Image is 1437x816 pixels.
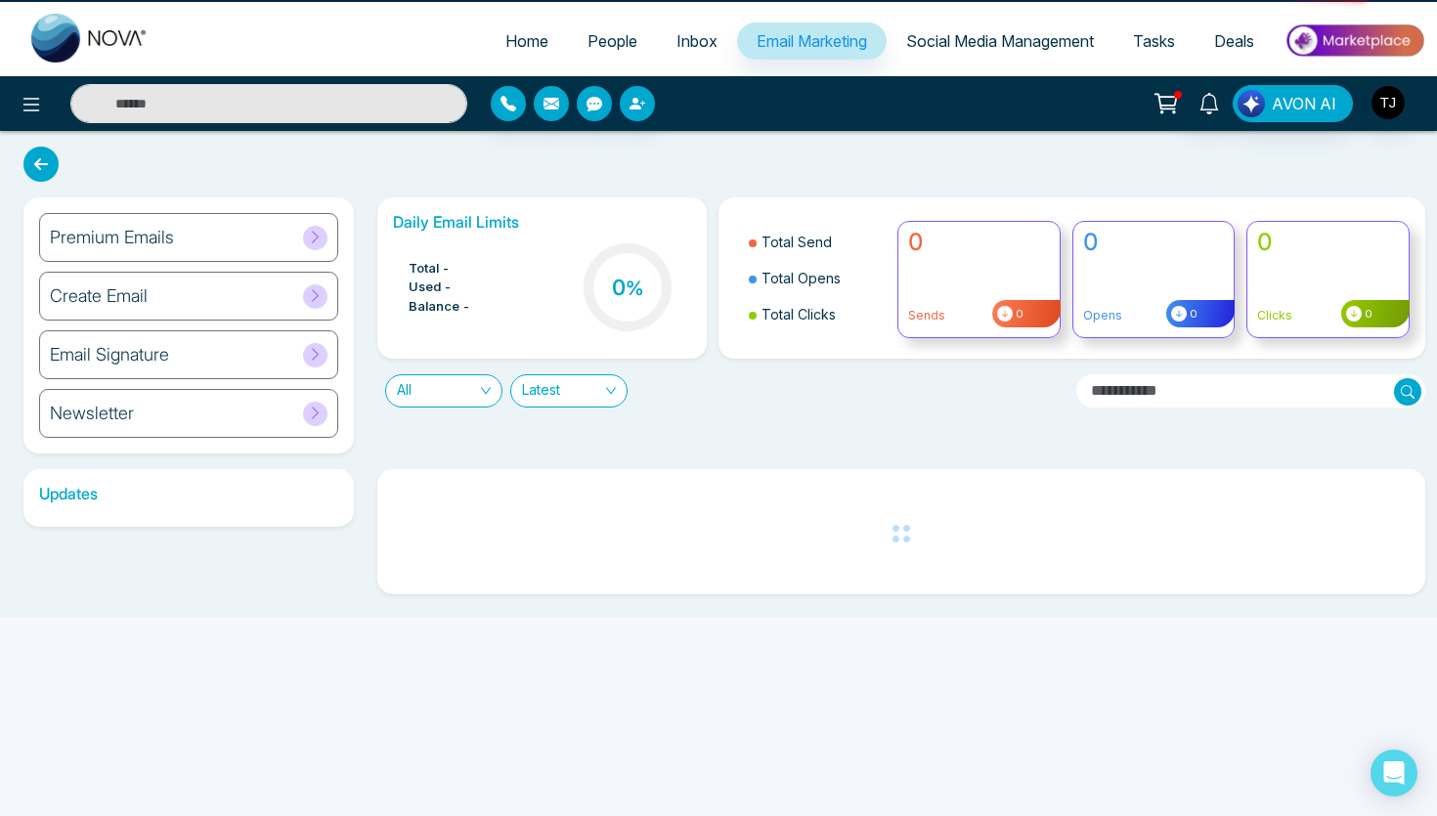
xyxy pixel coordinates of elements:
span: Home [505,31,548,51]
span: Inbox [676,31,718,51]
h6: Updates [23,485,354,503]
span: Total - [409,259,450,279]
p: Clicks [1257,307,1399,324]
span: 0 [1362,306,1372,322]
button: AVON AI [1233,85,1353,122]
span: Used - [409,278,452,297]
span: Email Marketing [757,31,867,51]
li: Total Clicks [749,296,886,332]
h3: 0 [612,275,644,300]
li: Total Send [749,224,886,260]
h6: Premium Emails [50,227,174,248]
a: Inbox [657,22,737,60]
a: Tasks [1113,22,1195,60]
span: Social Media Management [906,31,1094,51]
span: 0 [1013,306,1023,322]
h6: Create Email [50,285,148,307]
h6: Newsletter [50,403,134,424]
span: % [626,277,644,300]
h4: 0 [1083,229,1225,257]
img: User Avatar [1372,86,1405,119]
span: Balance - [409,297,470,317]
a: Email Marketing [737,22,887,60]
a: People [568,22,657,60]
h6: Daily Email Limits [393,213,692,232]
span: All [397,375,491,407]
a: Social Media Management [887,22,1113,60]
img: Nova CRM Logo [31,14,149,63]
span: Latest [522,375,616,407]
span: 0 [1187,306,1197,322]
h4: 0 [908,229,1050,257]
span: AVON AI [1272,92,1336,115]
div: Open Intercom Messenger [1371,750,1417,796]
img: Lead Flow [1238,90,1265,117]
li: Total Opens [749,260,886,296]
h6: Email Signature [50,344,169,365]
a: Home [486,22,568,60]
span: Deals [1214,31,1254,51]
p: Opens [1083,307,1225,324]
h4: 0 [1257,229,1399,257]
p: Sends [908,307,1050,324]
span: People [588,31,637,51]
img: Market-place.gif [1284,19,1425,63]
a: Deals [1195,22,1274,60]
span: Tasks [1133,31,1175,51]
